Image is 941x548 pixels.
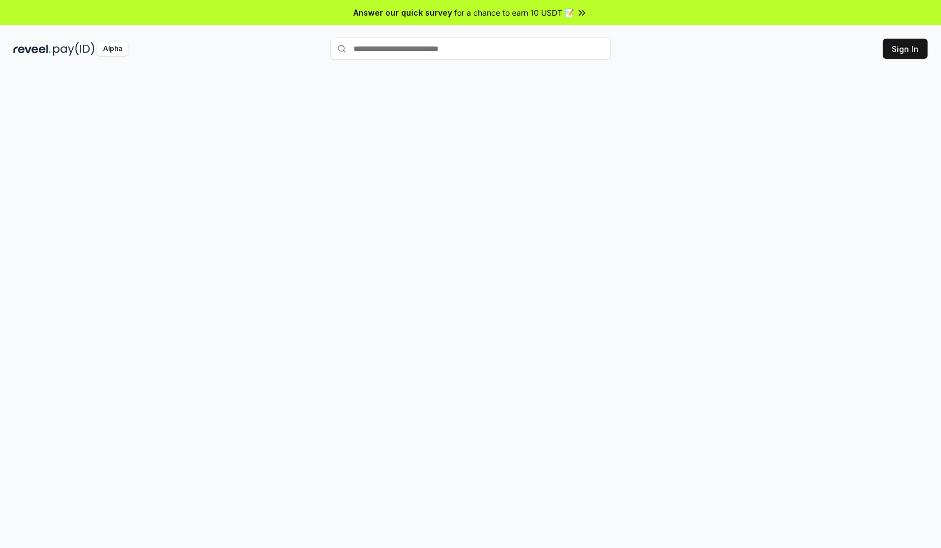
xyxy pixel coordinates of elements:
[454,7,574,18] span: for a chance to earn 10 USDT 📝
[97,42,128,56] div: Alpha
[13,42,51,56] img: reveel_dark
[883,39,928,59] button: Sign In
[53,42,95,56] img: pay_id
[353,7,452,18] span: Answer our quick survey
